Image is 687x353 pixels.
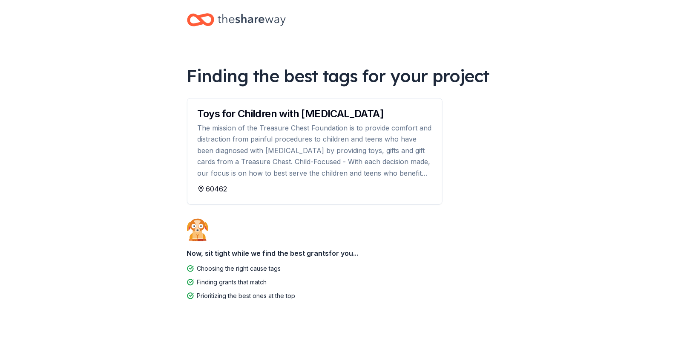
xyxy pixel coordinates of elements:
div: Now, sit tight while we find the best grants for you... [187,245,500,262]
img: Dog waiting patiently [187,218,208,241]
div: Choosing the right cause tags [197,263,281,274]
div: Finding grants that match [197,277,267,287]
div: Toys for Children with [MEDICAL_DATA] [198,109,432,119]
div: 60462 [198,184,432,194]
div: Prioritizing the best ones at the top [197,291,296,301]
div: Finding the best tags for your project [187,64,500,88]
div: The mission of the Treasure Chest Foundation is to provide comfort and distraction from painful p... [198,122,432,179]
